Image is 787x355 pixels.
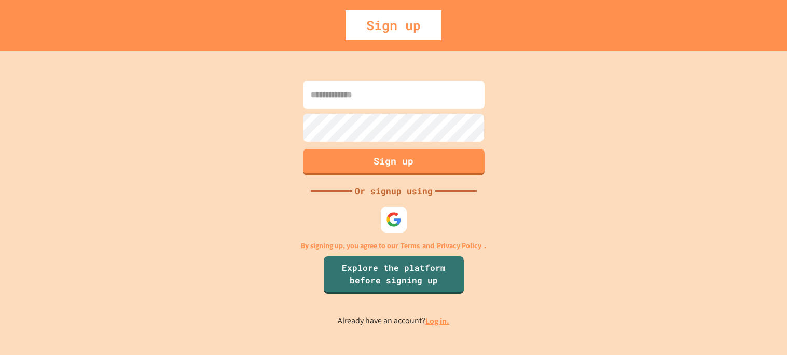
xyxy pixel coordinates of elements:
[386,212,402,227] img: google-icon.svg
[425,316,449,326] a: Log in.
[324,256,464,294] a: Explore the platform before signing up
[401,240,420,251] a: Terms
[301,240,486,251] p: By signing up, you agree to our and .
[437,240,481,251] a: Privacy Policy
[352,185,435,197] div: Or signup using
[338,315,449,327] p: Already have an account?
[346,10,441,40] div: Sign up
[303,149,485,175] button: Sign up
